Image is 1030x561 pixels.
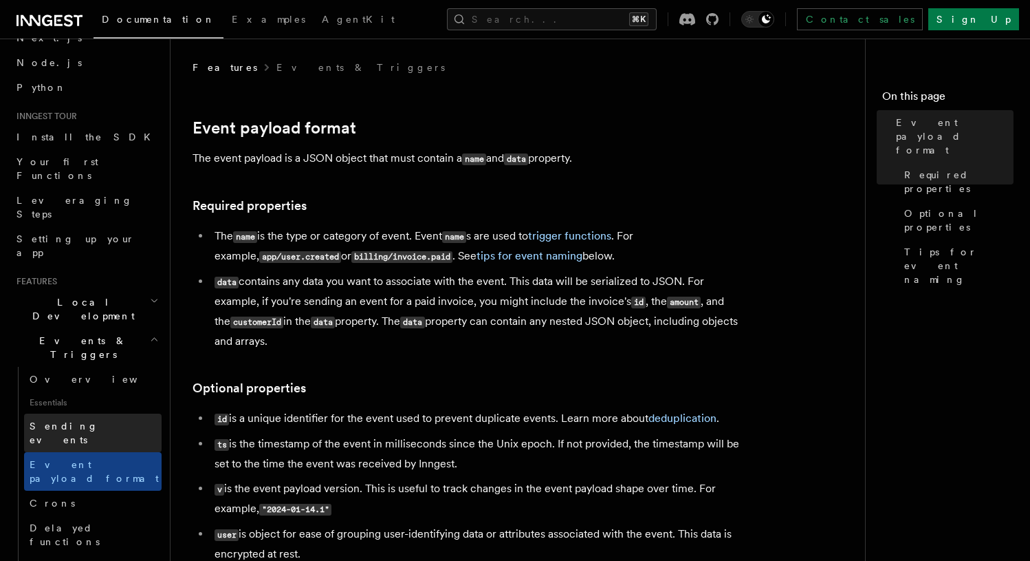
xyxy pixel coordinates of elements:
[667,297,701,308] code: amount
[462,154,486,165] code: name
[629,12,648,26] kbd: ⌘K
[24,516,162,554] a: Delayed functions
[904,207,1013,234] span: Optional properties
[210,409,743,429] li: is a unique identifier for the event used to prevent duplicate events. Learn more about .
[11,295,150,323] span: Local Development
[447,8,657,30] button: Search...⌘K
[11,125,162,149] a: Install the SDK
[17,57,82,68] span: Node.js
[882,88,1013,110] h4: On this page
[215,439,229,451] code: ts
[30,374,171,385] span: Overview
[30,421,98,445] span: Sending events
[215,414,229,425] code: id
[314,4,403,37] a: AgentKit
[11,226,162,265] a: Setting up your app
[24,491,162,516] a: Crons
[11,276,57,287] span: Features
[648,412,716,425] a: deduplication
[193,61,257,74] span: Features
[259,251,341,263] code: app/user.created
[896,116,1013,157] span: Event payload format
[17,156,98,181] span: Your first Functions
[890,110,1013,162] a: Event payload format
[276,61,445,74] a: Events & Triggers
[797,8,923,30] a: Contact sales
[904,245,1013,286] span: Tips for event naming
[193,118,356,138] a: Event payload format
[24,367,162,392] a: Overview
[11,290,162,328] button: Local Development
[232,14,305,25] span: Examples
[899,201,1013,240] a: Optional properties
[504,154,528,165] code: data
[899,162,1013,201] a: Required properties
[476,249,582,262] a: tips for event naming
[11,334,150,361] span: Events & Triggers
[24,392,162,414] span: Essentials
[11,149,162,188] a: Your first Functions
[11,111,77,122] span: Inngest tour
[210,226,743,266] li: The is the type or category of event. Event s are used to . For example, or . See below.
[322,14,395,25] span: AgentKit
[11,188,162,226] a: Leveraging Steps
[30,522,100,547] span: Delayed functions
[528,229,611,242] a: trigger functions
[400,317,424,328] code: data
[904,168,1013,195] span: Required properties
[899,240,1013,292] a: Tips for event naming
[928,8,1019,30] a: Sign Up
[30,459,159,484] span: Event payload format
[230,317,283,328] code: customerId
[11,50,162,75] a: Node.js
[311,317,335,328] code: data
[11,328,162,367] button: Events & Triggers
[17,131,159,142] span: Install the SDK
[210,479,743,519] li: is the event payload version. This is useful to track changes in the event payload shape over tim...
[259,504,331,516] code: "2024-01-14.1"
[210,434,743,474] li: is the timestamp of the event in milliseconds since the Unix epoch. If not provided, the timestam...
[24,414,162,452] a: Sending events
[223,4,314,37] a: Examples
[215,277,239,288] code: data
[442,231,466,243] code: name
[30,498,75,509] span: Crons
[193,149,743,169] p: The event payload is a JSON object that must contain a and property.
[11,75,162,100] a: Python
[210,272,743,351] li: contains any data you want to associate with the event. This data will be serialized to JSON. For...
[215,484,224,496] code: v
[193,196,307,215] a: Required properties
[94,4,223,39] a: Documentation
[17,82,67,93] span: Python
[233,231,257,243] code: name
[102,14,215,25] span: Documentation
[24,452,162,491] a: Event payload format
[17,195,133,220] span: Leveraging Steps
[351,251,452,263] code: billing/invoice.paid
[215,529,239,541] code: user
[741,11,774,28] button: Toggle dark mode
[631,297,646,308] code: id
[17,233,135,258] span: Setting up your app
[193,379,306,398] a: Optional properties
